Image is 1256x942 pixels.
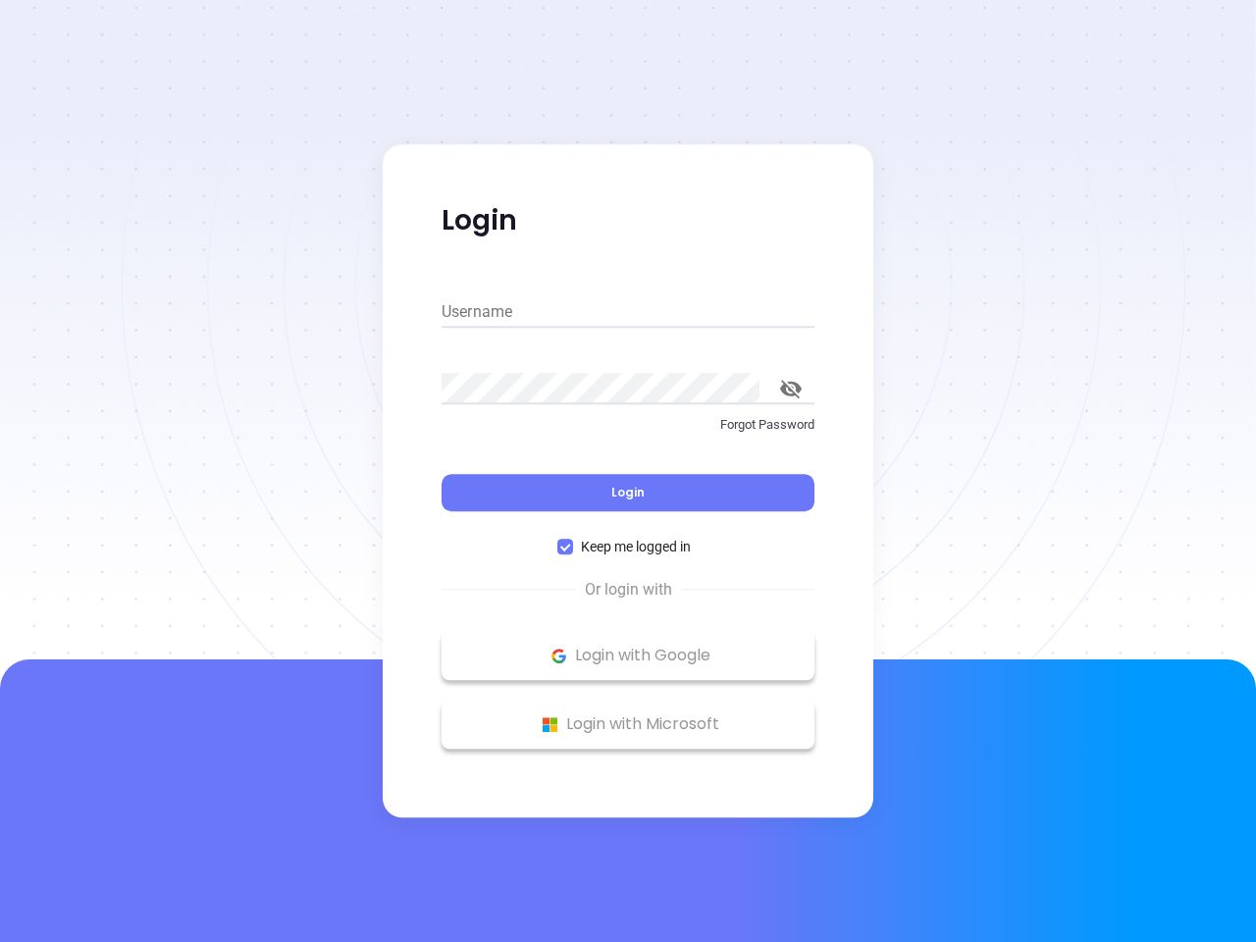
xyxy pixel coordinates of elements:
img: Microsoft Logo [538,712,562,737]
img: Google Logo [547,644,571,668]
span: Login [611,484,645,500]
p: Login with Microsoft [451,709,805,739]
p: Forgot Password [442,415,814,435]
p: Login [442,203,814,238]
button: Login [442,474,814,511]
span: Or login with [575,578,682,602]
button: Microsoft Logo Login with Microsoft [442,700,814,749]
a: Forgot Password [442,415,814,450]
p: Login with Google [451,641,805,670]
button: toggle password visibility [767,365,814,412]
button: Google Logo Login with Google [442,631,814,680]
span: Keep me logged in [573,536,699,557]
